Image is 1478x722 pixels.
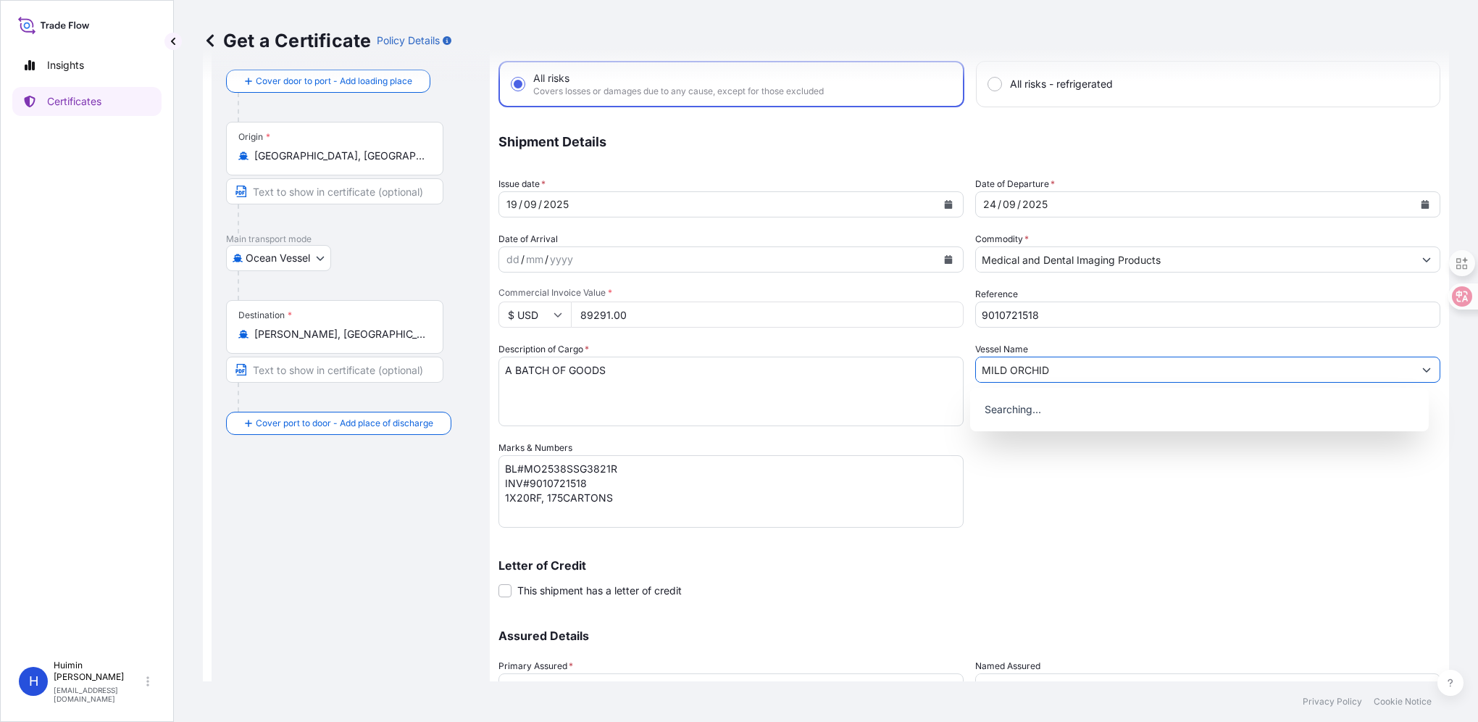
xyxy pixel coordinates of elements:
label: Description of Cargo [498,342,589,357]
span: Date of Departure [975,177,1055,191]
div: year, [548,251,575,268]
p: Cookie Notice [1374,696,1432,708]
div: year, [1021,196,1049,213]
div: day, [505,196,519,213]
input: Enter amount [571,302,964,328]
div: / [519,196,522,213]
span: Commercial Invoice Value [498,287,964,299]
input: Text to appear on certificate [226,357,443,383]
label: Reference [975,287,1018,302]
p: Get a Certificate [203,29,371,52]
p: Certificates [47,94,101,109]
span: All risks - refrigerated [1010,77,1113,91]
input: Origin [254,149,425,163]
div: day, [505,251,521,268]
p: [EMAIL_ADDRESS][DOMAIN_NAME] [54,686,143,703]
span: Select a primary assured [505,679,623,694]
p: Main transport mode [226,233,475,245]
button: Calendar [937,248,960,271]
p: Insights [47,58,84,72]
div: month, [1001,196,1017,213]
span: Covers losses or damages due to any cause, except for those excluded [533,86,824,97]
div: Suggestions [976,394,1423,426]
p: Shipment Details [498,122,1440,162]
p: Huimin [PERSON_NAME] [54,660,143,683]
span: Ocean Vessel [246,251,310,265]
div: Destination [238,310,292,321]
input: Text to appear on certificate [226,178,443,204]
input: Enter booking reference [975,302,1440,328]
input: Type to search vessel name or IMO [976,357,1414,383]
input: Type to search commodity [976,246,1414,273]
span: Cover door to port - Add loading place [256,74,412,88]
button: Select transport [226,245,331,271]
div: / [521,251,525,268]
div: month, [525,251,545,268]
span: H [29,674,38,689]
div: / [538,196,542,213]
label: Vessel Name [975,342,1028,357]
p: Policy Details [377,33,440,48]
span: Cover port to door - Add place of discharge [256,416,433,431]
label: Commodity [975,232,1029,246]
div: Origin [238,131,270,143]
p: Privacy Policy [1303,696,1362,708]
p: Assured Details [498,630,1440,642]
span: This shipment has a letter of credit [517,584,682,598]
div: month, [522,196,538,213]
p: Searching... [976,394,1423,426]
button: Show suggestions [1414,246,1440,273]
div: / [545,251,548,268]
button: Calendar [1414,193,1437,216]
div: day, [982,196,998,213]
span: Primary Assured [498,659,573,673]
div: year, [542,196,570,213]
p: Letter of Credit [498,560,1440,571]
span: Date of Arrival [498,232,558,246]
input: Destination [254,327,425,341]
label: Named Assured [975,659,1040,673]
div: / [998,196,1001,213]
button: Calendar [937,193,960,216]
button: Show suggestions [1414,357,1440,383]
span: Issue date [498,177,546,191]
label: Marks & Numbers [498,441,572,455]
div: / [1017,196,1021,213]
